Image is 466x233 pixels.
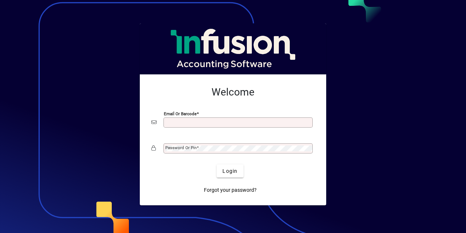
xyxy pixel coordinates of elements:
[151,86,315,98] h2: Welcome
[217,164,243,178] button: Login
[164,111,197,116] mat-label: Email or Barcode
[165,145,197,150] mat-label: Password or Pin
[222,167,237,175] span: Login
[201,183,260,197] a: Forgot your password?
[204,186,257,194] span: Forgot your password?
